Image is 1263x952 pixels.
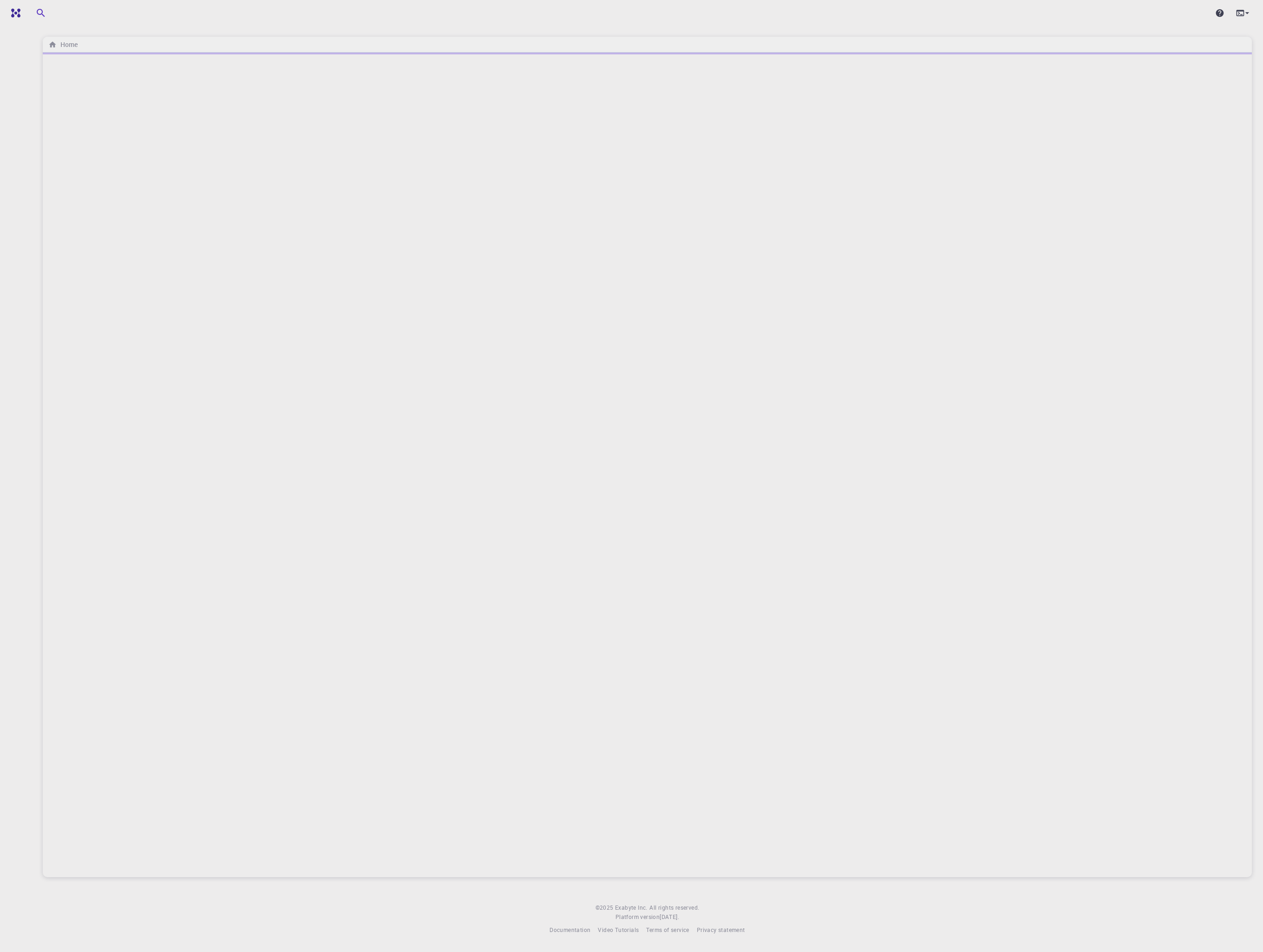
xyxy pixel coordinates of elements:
img: logo [7,8,20,18]
nav: breadcrumb [46,40,79,50]
span: Video Tutorials [598,926,639,933]
span: Platform version [615,912,660,922]
a: Documentation [549,926,590,935]
a: [DATE]. [660,912,679,922]
span: © 2025 [595,903,615,912]
span: All rights reserved. [649,903,699,912]
span: Documentation [549,926,590,933]
a: Terms of service [646,926,689,935]
a: Video Tutorials [598,926,639,935]
span: Privacy statement [697,926,745,933]
span: [DATE] . [660,913,679,920]
span: Exabyte Inc. [615,904,648,911]
a: Privacy statement [697,926,745,935]
a: Exabyte Inc. [615,903,648,912]
h6: Home [57,40,78,50]
span: Terms of service [646,926,689,933]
